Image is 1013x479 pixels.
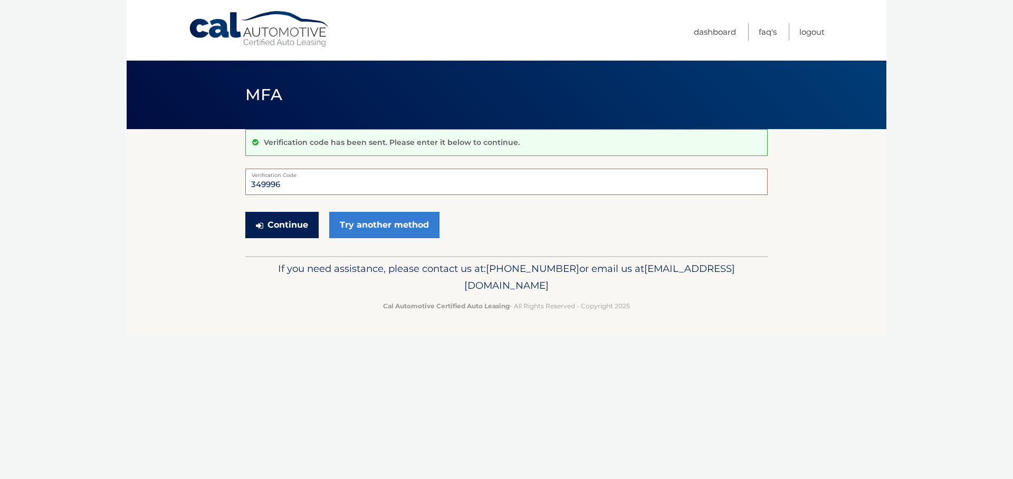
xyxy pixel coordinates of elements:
[464,262,735,291] span: [EMAIL_ADDRESS][DOMAIN_NAME]
[486,262,579,275] span: [PHONE_NUMBER]
[252,300,761,311] p: - All Rights Reserved - Copyright 2025
[245,169,768,195] input: Verification Code
[383,302,510,310] strong: Cal Automotive Certified Auto Leasing
[264,138,520,147] p: Verification code has been sent. Please enter it below to continue.
[759,23,777,41] a: FAQ's
[245,85,282,104] span: MFA
[799,23,825,41] a: Logout
[245,212,319,238] button: Continue
[188,11,331,48] a: Cal Automotive
[329,212,439,238] a: Try another method
[252,260,761,294] p: If you need assistance, please contact us at: or email us at
[694,23,736,41] a: Dashboard
[245,169,768,177] label: Verification Code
